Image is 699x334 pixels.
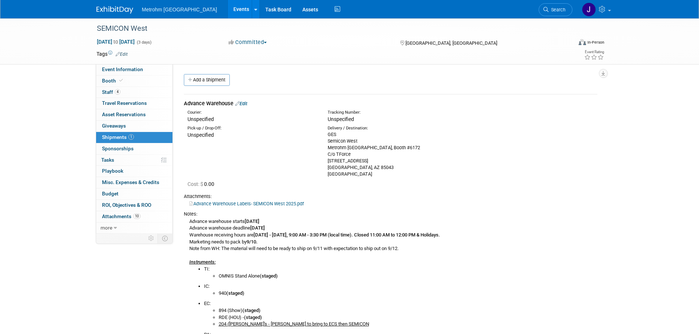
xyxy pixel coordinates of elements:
[96,76,172,87] a: Booth
[97,38,135,45] span: [DATE] [DATE]
[582,3,596,16] img: Joanne Yam
[584,50,604,54] div: Event Rating
[102,146,134,151] span: Sponsorships
[94,22,561,35] div: SEMICON West
[96,177,172,188] a: Misc. Expenses & Credits
[328,125,457,131] div: Delivery / Destination:
[188,110,317,115] div: Courier:
[96,166,172,177] a: Playbook
[188,115,317,123] div: Unspecified
[188,181,204,187] span: Cost: $
[204,266,597,279] li: TI:
[226,38,270,46] button: Committed
[96,109,172,120] a: Asset Reservations
[96,98,172,109] a: Travel Reservations
[243,308,244,313] b: (
[119,78,123,82] i: Booth reservation complete
[145,234,158,243] td: Personalize Event Tab Strip
[116,52,128,57] a: Edit
[112,39,119,45] span: to
[102,134,134,140] span: Shipments
[244,315,262,320] b: (staged)
[219,321,369,327] u: 204 ([PERSON_NAME]'s - [PERSON_NAME] to bring to ECS then SEMICON
[102,123,126,129] span: Giveaways
[96,211,172,222] a: Attachments10
[102,213,141,219] span: Attachments
[189,259,216,265] i: Instruments:
[579,39,586,45] img: Format-Inperson.png
[235,101,247,106] a: Edit
[157,234,172,243] td: Toggle Event Tabs
[250,225,265,231] b: [DATE]
[188,132,214,138] span: Unspecified
[184,193,597,200] div: Attachments:
[188,125,317,131] div: Pick-up / Drop-Off:
[328,131,457,177] div: GES Semicon West Metrohm [GEOGRAPHIC_DATA], Booth #6172 C/o TForce [STREET_ADDRESS] [GEOGRAPHIC_D...
[96,188,172,199] a: Budget
[405,40,497,46] span: [GEOGRAPHIC_DATA], [GEOGRAPHIC_DATA]
[102,78,124,84] span: Booth
[189,201,304,206] a: Advance Warehouse Labels- SEMICON West 2025.pdf
[102,168,123,174] span: Playbook
[226,290,244,296] b: (staged)
[97,6,133,14] img: ExhibitDay
[102,100,147,106] span: Travel Reservations
[245,219,259,224] b: [DATE]
[254,232,440,238] b: [DATE] - [DATE], 9:00 AM - 3:30 PM (local time). Closed 11:00 AM to 12:00 PM & Holidays.
[97,50,128,58] td: Tags
[96,132,172,143] a: Shipments1
[96,200,172,211] a: ROI, Objectives & ROO
[188,181,217,187] span: 0.00
[328,110,492,115] div: Tracking Number:
[219,290,597,297] li: 940
[96,87,172,98] a: Staff4
[184,100,597,107] div: Advance Warehouse
[101,157,114,163] span: Tasks
[96,121,172,132] a: Giveaways
[128,134,134,140] span: 1
[260,273,278,279] b: (staged)
[184,74,230,86] a: Add a Shipment
[204,300,597,327] li: EC:
[247,239,258,245] b: 9/10.
[539,3,572,16] a: Search
[587,40,604,45] div: In-Person
[115,89,120,95] span: 4
[96,223,172,234] a: more
[529,38,605,49] div: Event Format
[102,111,146,117] span: Asset Reservations
[96,143,172,154] a: Sponsorships
[184,211,597,217] div: Notes:
[102,179,159,185] span: Misc. Expenses & Credits
[549,7,565,12] span: Search
[102,202,151,208] span: ROI, Objectives & ROO
[142,7,217,12] span: Metrohm [GEOGRAPHIC_DATA]
[133,213,141,219] span: 10
[102,66,143,72] span: Event Information
[136,40,152,45] span: (3 days)
[219,314,597,321] li: RDE (HOU) -
[244,308,261,313] b: staged)
[102,89,120,95] span: Staff
[96,155,172,166] a: Tasks
[219,273,597,280] li: OMNIS Stand Alone
[96,64,172,75] a: Event Information
[102,191,119,197] span: Budget
[204,283,597,297] li: IC:
[219,307,597,314] li: 894 (Show)
[101,225,112,231] span: more
[328,116,354,122] span: Unspecified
